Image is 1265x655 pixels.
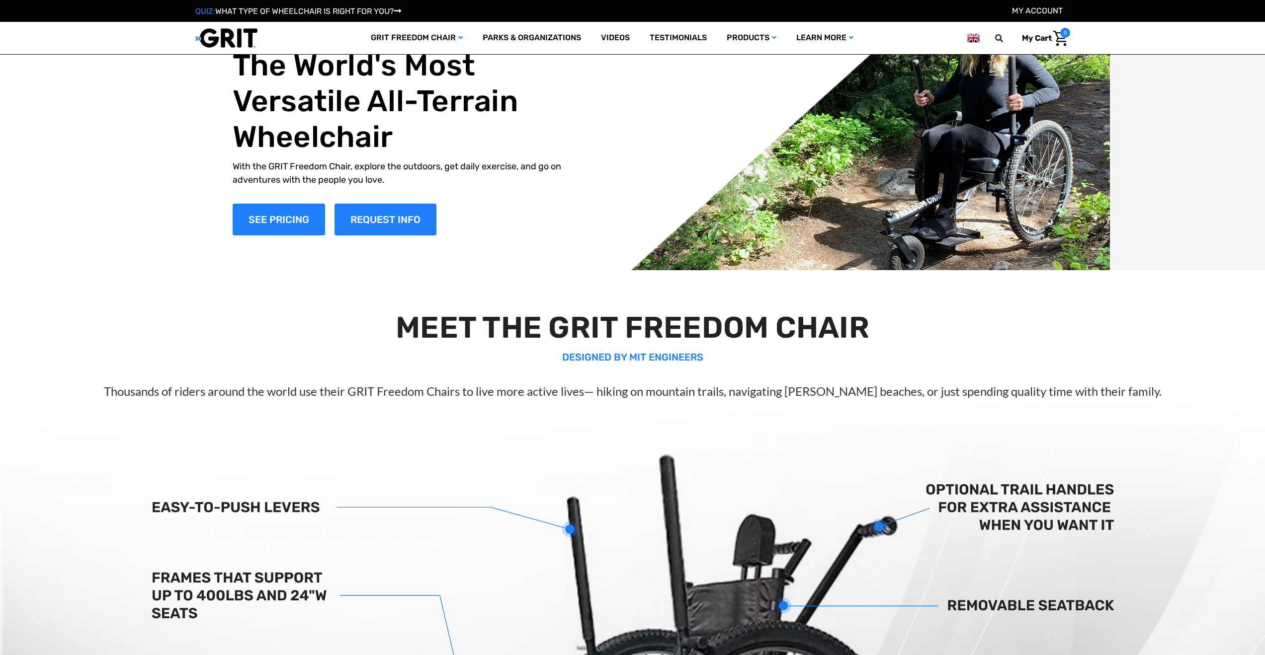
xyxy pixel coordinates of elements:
[32,350,1234,364] p: DESIGNED BY MIT ENGINEERS
[195,6,401,16] a: QUIZ:WHAT TYPE OF WHEELCHAIR IS RIGHT FOR YOU?
[361,22,473,54] a: GRIT Freedom Chair
[1000,28,1014,49] input: Search
[195,6,215,16] span: QUIZ:
[1053,31,1068,46] img: Cart
[967,32,979,44] img: gb.png
[32,310,1234,346] h2: MEET THE GRIT FREEDOM CHAIR
[1060,28,1070,38] span: 0
[786,22,863,54] a: Learn More
[195,28,257,48] img: GRIT All-Terrain Wheelchair and Mobility Equipment
[1014,28,1070,49] a: Cart with 0 items
[32,382,1234,400] p: Thousands of riders around the world use their GRIT Freedom Chairs to live more active lives— hik...
[233,48,584,155] h1: The World's Most Versatile All-Terrain Wheelchair
[640,22,717,54] a: Testimonials
[473,22,591,54] a: Parks & Organizations
[233,204,325,235] a: Shop Now
[233,160,584,187] p: With the GRIT Freedom Chair, explore the outdoors, get daily exercise, and go on adventures with ...
[591,22,640,54] a: Videos
[335,204,436,235] a: Slide number 1, Request Information
[1022,33,1052,43] span: My Cart
[717,22,786,54] a: Products
[1012,6,1063,15] a: Account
